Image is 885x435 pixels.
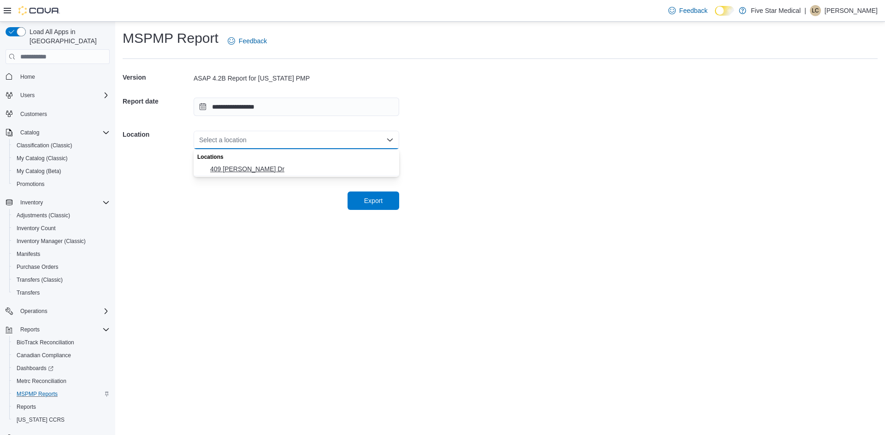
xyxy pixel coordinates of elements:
[17,377,66,385] span: Metrc Reconciliation
[9,286,113,299] button: Transfers
[194,149,399,162] div: Locations
[810,5,821,16] div: Lindsey Criswell
[9,336,113,349] button: BioTrack Reconciliation
[194,149,399,176] div: Choose from the following options
[199,134,200,145] input: Accessible screen reader label
[17,71,39,82] a: Home
[13,140,76,151] a: Classification (Classic)
[17,324,43,335] button: Reports
[9,349,113,362] button: Canadian Compliance
[13,179,48,190] a: Promotions
[13,249,110,260] span: Manifests
[2,70,113,83] button: Home
[123,68,192,87] h5: Version
[13,261,62,273] a: Purchase Orders
[13,389,61,400] a: MSPMP Reports
[20,110,47,118] span: Customers
[13,249,44,260] a: Manifests
[13,350,75,361] a: Canadian Compliance
[17,197,47,208] button: Inventory
[17,109,51,120] a: Customers
[9,375,113,388] button: Metrc Reconciliation
[123,92,192,110] h5: Report date
[812,5,819,16] span: LC
[2,305,113,318] button: Operations
[194,98,399,116] input: Press the down key to open a popover containing a calendar.
[13,337,110,348] span: BioTrack Reconciliation
[13,140,110,151] span: Classification (Classic)
[17,168,61,175] span: My Catalog (Beta)
[13,287,110,298] span: Transfers
[9,165,113,178] button: My Catalog (Beta)
[224,32,271,50] a: Feedback
[13,376,70,387] a: Metrc Reconciliation
[9,152,113,165] button: My Catalog (Classic)
[239,36,267,46] span: Feedback
[9,248,113,261] button: Manifests
[17,306,110,317] span: Operations
[17,416,65,423] span: [US_STATE] CCRS
[17,142,72,149] span: Classification (Classic)
[13,337,78,348] a: BioTrack Reconciliation
[17,90,110,101] span: Users
[123,125,192,144] h5: Location
[20,307,47,315] span: Operations
[804,5,806,16] p: |
[20,92,35,99] span: Users
[9,139,113,152] button: Classification (Classic)
[9,388,113,400] button: MSPMP Reports
[9,261,113,273] button: Purchase Orders
[26,27,110,46] span: Load All Apps in [GEOGRAPHIC_DATA]
[17,180,45,188] span: Promotions
[13,261,110,273] span: Purchase Orders
[17,289,40,296] span: Transfers
[9,400,113,413] button: Reports
[17,155,68,162] span: My Catalog (Classic)
[825,5,878,16] p: [PERSON_NAME]
[364,196,383,205] span: Export
[18,6,60,15] img: Cova
[210,164,394,174] span: 409 [PERSON_NAME] Dr
[2,126,113,139] button: Catalog
[17,70,110,82] span: Home
[13,363,110,374] span: Dashboards
[17,390,58,398] span: MSPMP Reports
[9,235,113,248] button: Inventory Manager (Classic)
[17,127,43,138] button: Catalog
[9,209,113,222] button: Adjustments (Classic)
[20,326,40,333] span: Reports
[194,74,399,83] div: ASAP 4.2B Report for [US_STATE] PMP
[13,363,57,374] a: Dashboards
[679,6,708,15] span: Feedback
[13,166,110,177] span: My Catalog (Beta)
[9,362,113,375] a: Dashboards
[9,222,113,235] button: Inventory Count
[17,263,59,271] span: Purchase Orders
[17,212,70,219] span: Adjustments (Classic)
[665,1,711,20] a: Feedback
[2,89,113,102] button: Users
[17,127,110,138] span: Catalog
[13,223,110,234] span: Inventory Count
[13,210,110,221] span: Adjustments (Classic)
[20,129,39,136] span: Catalog
[17,339,74,346] span: BioTrack Reconciliation
[13,401,110,412] span: Reports
[9,273,113,286] button: Transfers (Classic)
[13,401,40,412] a: Reports
[13,153,71,164] a: My Catalog (Classic)
[13,153,110,164] span: My Catalog (Classic)
[17,324,110,335] span: Reports
[123,29,218,47] h1: MSPMP Report
[17,250,40,258] span: Manifests
[17,197,110,208] span: Inventory
[13,274,110,285] span: Transfers (Classic)
[17,108,110,120] span: Customers
[13,179,110,190] span: Promotions
[13,236,110,247] span: Inventory Manager (Classic)
[17,403,36,411] span: Reports
[13,287,43,298] a: Transfers
[2,196,113,209] button: Inventory
[13,389,110,400] span: MSPMP Reports
[2,323,113,336] button: Reports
